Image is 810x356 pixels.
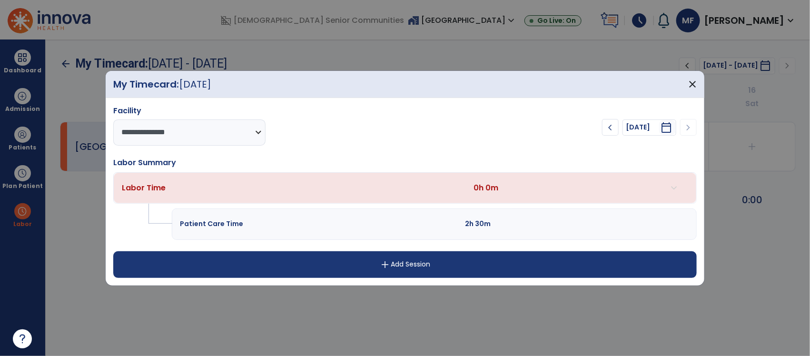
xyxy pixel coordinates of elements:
[113,106,141,116] label: Facility
[464,218,582,229] td: 2h 30m
[380,259,391,270] span: add
[681,71,704,98] button: close
[687,79,698,90] span: close
[122,182,166,193] span: Labor Time
[604,122,616,133] span: chevron_left
[626,122,659,132] label: [DATE]
[473,181,518,195] td: 0h 0m
[179,78,211,91] span: [DATE]
[113,77,211,91] p: My Timecard:
[113,157,176,168] div: Labor Summary
[661,122,672,133] i: calendar_today
[113,251,697,278] div: Add Session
